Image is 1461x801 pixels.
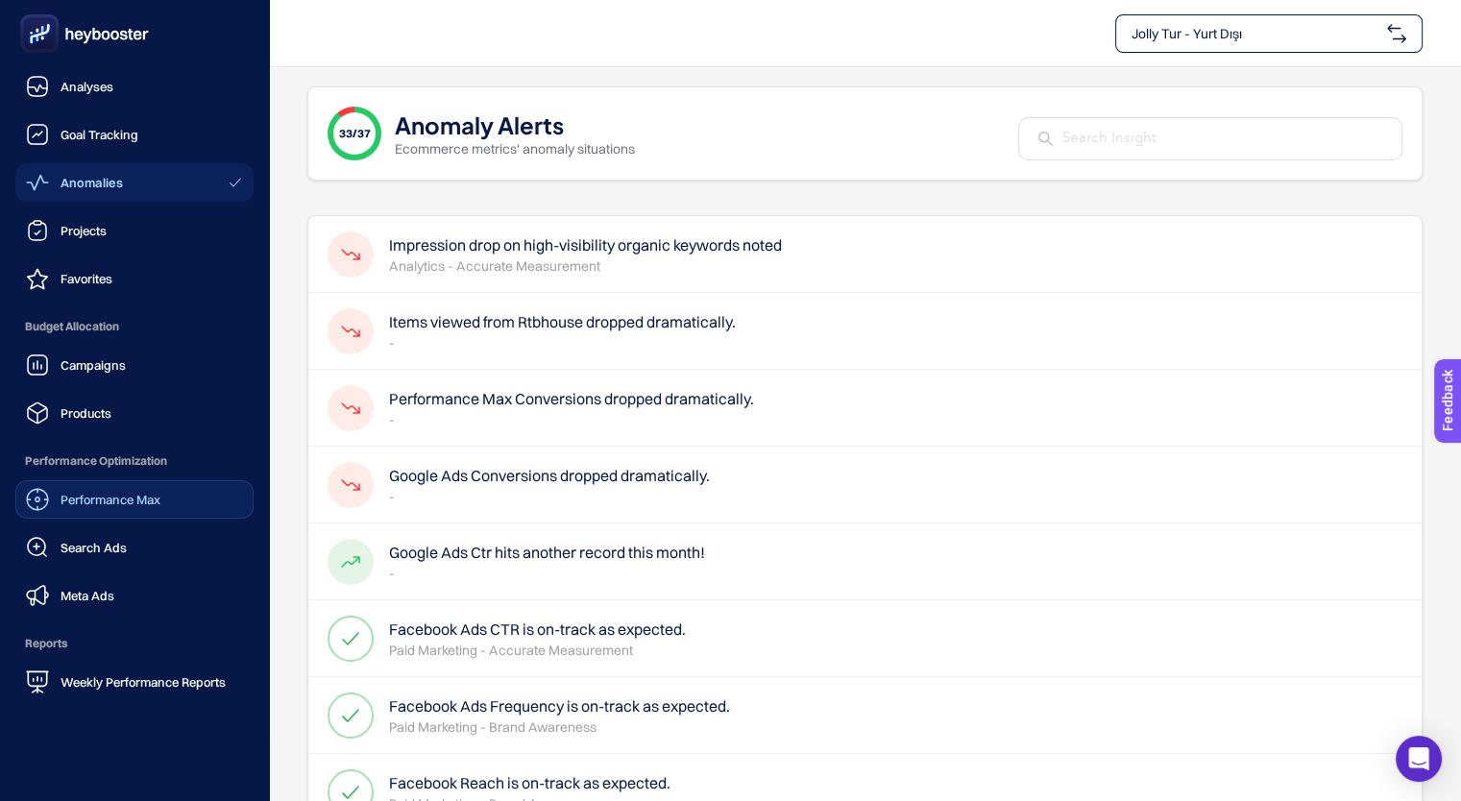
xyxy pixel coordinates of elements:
[15,480,254,519] a: Performance Max
[389,333,736,352] p: -
[1396,736,1442,782] div: Open Intercom Messenger
[1062,128,1382,150] input: Search Insight
[61,588,114,603] span: Meta Ads
[1387,24,1406,43] img: svg%3e
[61,223,107,238] span: Projects
[389,387,754,410] h4: Performance Max Conversions dropped dramatically.
[15,346,254,384] a: Campaigns
[389,771,670,794] h4: Facebook Reach is on-track as expected.
[1038,132,1053,146] img: Search Insight
[389,541,705,564] h4: Google Ads Ctr hits another record this month!
[15,307,254,346] span: Budget Allocation
[61,175,123,190] span: Anomalies
[15,163,254,202] a: Anomalies
[61,127,138,142] span: Goal Tracking
[61,492,160,507] span: Performance Max
[61,357,126,373] span: Campaigns
[395,109,564,139] h1: Anomaly Alerts
[389,618,686,641] h4: Facebook Ads CTR is on-track as expected.
[12,6,73,21] span: Feedback
[61,271,112,286] span: Favorites
[15,576,254,615] a: Meta Ads
[61,674,226,690] span: Weekly Performance Reports
[389,233,782,256] h4: Impression drop on high-visibility organic keywords noted
[395,139,635,158] p: Ecommerce metrics' anomaly situations
[389,487,710,506] p: -
[61,540,127,555] span: Search Ads
[389,564,705,583] p: -
[15,663,254,701] a: Weekly Performance Reports
[389,717,730,737] p: Paid Marketing - Brand Awareness
[15,394,254,432] a: Products
[15,259,254,298] a: Favorites
[15,115,254,154] a: Goal Tracking
[389,464,710,487] h4: Google Ads Conversions dropped dramatically.
[389,310,736,333] h4: Items viewed from Rtbhouse dropped dramatically.
[61,79,113,94] span: Analyses
[389,256,782,276] p: Analytics - Accurate Measurement
[15,67,254,106] a: Analyses
[389,410,754,429] p: -
[15,442,254,480] span: Performance Optimization
[15,211,254,250] a: Projects
[389,694,730,717] h4: Facebook Ads Frequency is on-track as expected.
[389,641,686,660] p: Paid Marketing - Accurate Measurement
[339,126,371,141] span: 33/37
[1132,24,1379,43] span: Jolly Tur - Yurt Dışı
[15,624,254,663] span: Reports
[61,405,111,421] span: Products
[15,528,254,567] a: Search Ads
